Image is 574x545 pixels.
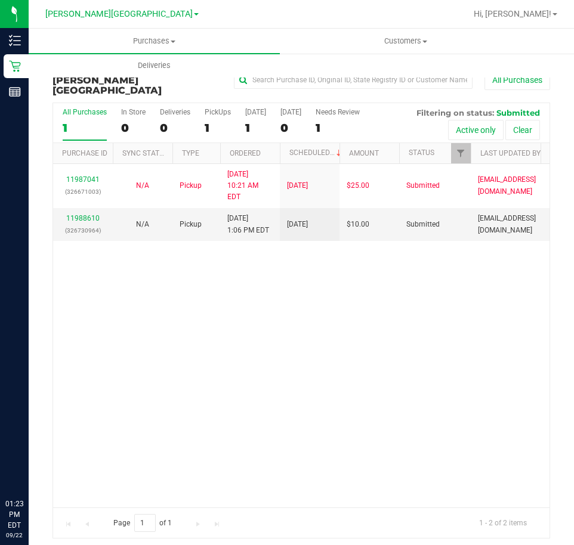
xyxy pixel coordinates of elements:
[29,36,280,47] span: Purchases
[474,9,551,18] span: Hi, [PERSON_NAME]!
[136,219,149,230] button: N/A
[316,121,360,135] div: 1
[245,121,266,135] div: 1
[29,53,280,78] a: Deliveries
[9,35,21,47] inline-svg: Inventory
[287,180,308,191] span: [DATE]
[245,108,266,116] div: [DATE]
[227,169,273,203] span: [DATE] 10:21 AM EDT
[234,71,473,89] input: Search Purchase ID, Original ID, State Registry ID or Customer Name...
[62,149,107,157] a: Purchase ID
[12,450,48,485] iframe: Resource center
[480,149,541,157] a: Last Updated By
[484,70,550,90] button: All Purchases
[53,64,218,96] h3: Purchase Fulfillment:
[9,86,21,98] inline-svg: Reports
[9,60,21,72] inline-svg: Retail
[5,498,23,531] p: 01:23 PM EDT
[349,149,379,157] a: Amount
[180,219,202,230] span: Pickup
[448,120,504,140] button: Active only
[409,148,434,157] a: Status
[134,514,156,532] input: 1
[280,36,530,47] span: Customers
[122,60,187,71] span: Deliveries
[505,120,540,140] button: Clear
[182,149,199,157] a: Type
[160,121,190,135] div: 0
[347,180,369,191] span: $25.00
[66,175,100,184] a: 11987041
[280,29,531,54] a: Customers
[103,514,182,532] span: Page of 1
[347,219,369,230] span: $10.00
[205,108,231,116] div: PickUps
[205,121,231,135] div: 1
[121,108,146,116] div: In Store
[316,108,360,116] div: Needs Review
[451,143,471,163] a: Filter
[406,219,440,230] span: Submitted
[136,181,149,190] span: Not Applicable
[496,108,540,117] span: Submitted
[280,108,301,116] div: [DATE]
[416,108,494,117] span: Filtering on status:
[160,108,190,116] div: Deliveries
[230,149,261,157] a: Ordered
[470,514,536,532] span: 1 - 2 of 2 items
[63,121,107,135] div: 1
[66,214,100,222] a: 11988610
[45,9,193,19] span: [PERSON_NAME][GEOGRAPHIC_DATA]
[121,121,146,135] div: 0
[29,29,280,54] a: Purchases
[136,180,149,191] button: N/A
[287,219,308,230] span: [DATE]
[180,180,202,191] span: Pickup
[60,186,106,197] p: (326671003)
[63,108,107,116] div: All Purchases
[406,180,440,191] span: Submitted
[136,220,149,228] span: Not Applicable
[5,531,23,540] p: 09/22
[60,225,106,236] p: (326730964)
[280,121,301,135] div: 0
[122,149,168,157] a: Sync Status
[227,213,269,236] span: [DATE] 1:06 PM EDT
[289,148,344,157] a: Scheduled
[53,75,162,97] span: [PERSON_NAME][GEOGRAPHIC_DATA]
